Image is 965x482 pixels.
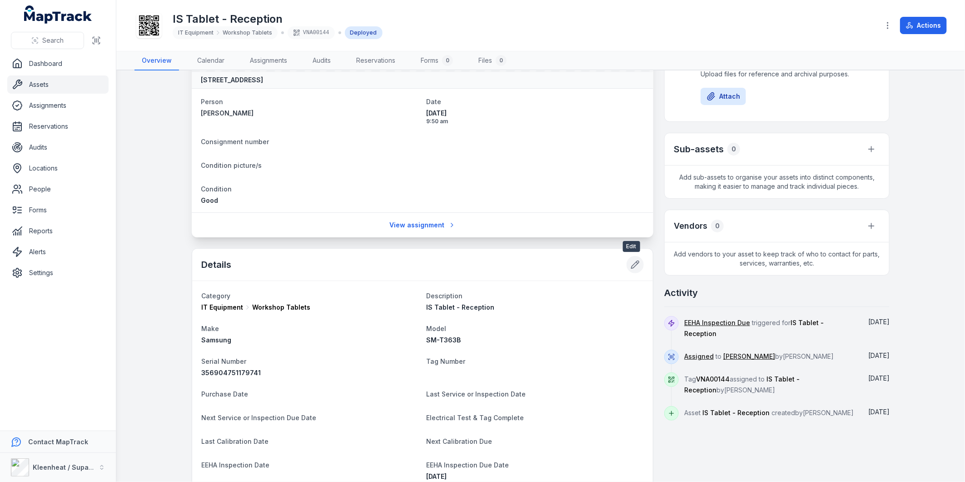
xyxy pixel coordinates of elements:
[665,242,889,275] span: Add vendors to your asset to keep track of who to contact for parts, services, warranties, etc.
[684,319,824,337] span: triggered for
[345,26,383,39] div: Deployed
[384,216,462,234] a: View assignment
[201,196,218,204] span: Good
[426,437,492,445] span: Next Calibration Due
[426,414,524,422] span: Electrical Test & Tag Complete
[201,185,232,193] span: Condition
[684,352,714,361] a: Assigned
[696,375,730,383] span: VNA00144
[201,357,246,365] span: Serial Number
[7,96,109,115] a: Assignments
[868,351,890,359] time: 10/01/2025, 9:50:06 am
[868,351,890,359] span: [DATE]
[252,303,310,312] span: Workshop Tablets
[702,409,770,417] span: IS Tablet - Reception
[7,55,109,73] a: Dashboard
[868,318,890,326] span: [DATE]
[664,286,698,299] h2: Activity
[868,408,890,416] span: [DATE]
[426,390,526,398] span: Last Service or Inspection Date
[305,51,338,70] a: Audits
[7,222,109,240] a: Reports
[223,29,272,36] span: Workshop Tablets
[28,438,88,446] strong: Contact MapTrack
[727,143,740,156] div: 0
[7,75,109,94] a: Assets
[426,109,644,125] time: 10/01/2025, 9:50:06 am
[201,138,269,146] span: Consignment number
[684,352,834,360] span: to by [PERSON_NAME]
[496,55,507,66] div: 0
[426,325,446,332] span: Model
[868,408,890,416] time: 10/01/2025, 9:49:29 am
[173,12,383,26] h1: IS Tablet - Reception
[243,51,294,70] a: Assignments
[426,336,461,344] span: SM-T363B
[426,292,463,300] span: Description
[201,414,316,422] span: Next Service or Inspection Due Date
[623,241,640,252] span: Edit
[201,336,231,344] span: Samsung
[674,143,724,156] h2: Sub-assets
[723,352,775,361] a: [PERSON_NAME]
[201,75,263,85] strong: [STREET_ADDRESS]
[201,390,248,398] span: Purchase Date
[349,51,403,70] a: Reservations
[134,51,179,70] a: Overview
[7,243,109,261] a: Alerts
[701,70,853,79] span: Upload files for reference and archival purposes.
[288,26,335,39] div: VNA00144
[684,318,750,327] a: EEHA Inspection Due
[201,437,269,445] span: Last Calibration Date
[201,258,231,271] h2: Details
[7,117,109,136] a: Reservations
[426,472,447,480] time: 30/04/2025, 12:00:00 am
[178,29,214,36] span: IT Equipment
[426,109,644,118] span: [DATE]
[201,325,219,332] span: Make
[7,180,109,198] a: People
[201,292,230,300] span: Category
[190,51,232,70] a: Calendar
[413,51,460,70] a: Forms0
[11,32,84,49] button: Search
[684,375,800,394] span: Tag assigned to by [PERSON_NAME]
[7,264,109,282] a: Settings
[701,88,746,105] button: Attach
[426,472,447,480] span: [DATE]
[665,166,889,198] span: Add sub-assets to organise your assets into distinct components, making it easier to manage and t...
[42,36,64,45] span: Search
[7,138,109,156] a: Audits
[201,303,243,312] span: IT Equipment
[868,374,890,382] span: [DATE]
[426,357,465,365] span: Tag Number
[471,51,514,70] a: Files0
[868,318,890,326] time: 16/04/2025, 12:00:00 am
[442,55,453,66] div: 0
[24,5,92,24] a: MapTrack
[426,303,494,311] span: IS Tablet - Reception
[426,461,509,469] span: EEHA Inspection Due Date
[674,220,707,232] h3: Vendors
[868,374,890,382] time: 10/01/2025, 9:49:50 am
[33,463,100,471] strong: Kleenheat / Supagas
[426,98,441,105] span: Date
[900,17,947,34] button: Actions
[426,118,644,125] span: 9:50 am
[201,461,269,469] span: EEHA Inspection Date
[201,109,419,118] a: [PERSON_NAME]
[711,220,724,232] div: 0
[7,159,109,177] a: Locations
[201,369,261,377] span: 356904751179741
[684,409,854,417] span: Asset created by [PERSON_NAME]
[7,201,109,219] a: Forms
[201,161,262,169] span: Condition picture/s
[201,98,223,105] span: Person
